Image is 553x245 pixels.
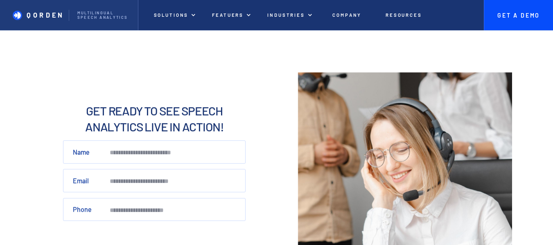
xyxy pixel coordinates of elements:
[332,12,361,18] p: Company
[212,12,244,18] p: Featuers
[77,11,130,20] p: Multilingual Speech analytics
[73,148,90,156] label: Name
[386,12,422,18] p: Resources
[73,177,89,184] label: Email
[267,12,305,18] p: Industries
[73,205,92,213] label: Phone
[27,11,64,19] p: QORDEN
[494,12,543,19] p: Get A Demo
[63,103,246,134] h2: Get ready to See Speech Analytics live in action!
[154,12,189,18] p: Solutions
